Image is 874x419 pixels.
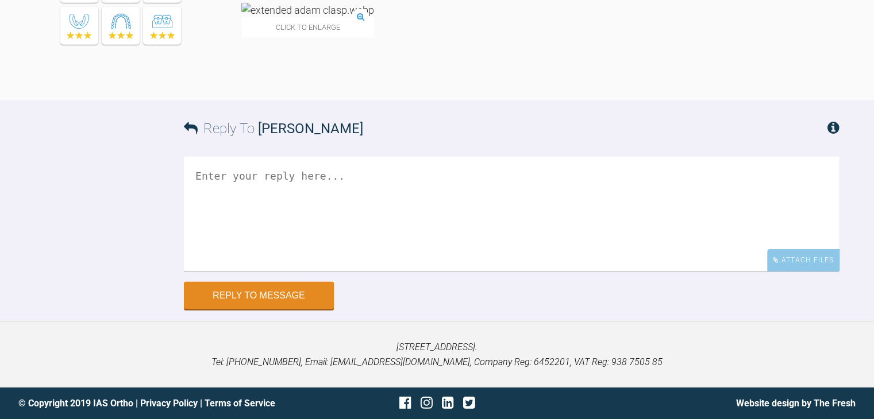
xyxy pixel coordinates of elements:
span: [PERSON_NAME] [258,121,363,137]
button: Reply to Message [184,282,334,309]
a: Website design by The Fresh [736,398,856,409]
h3: Reply To [184,118,363,139]
div: © Copyright 2019 IAS Ortho | | [18,396,298,411]
p: [STREET_ADDRESS]. Tel: [PHONE_NUMBER], Email: [EMAIL_ADDRESS][DOMAIN_NAME], Company Reg: 6452201,... [18,340,856,369]
div: Attach Files [767,249,840,271]
a: Privacy Policy [140,398,198,409]
span: Click to enlarge [241,17,374,37]
a: Terms of Service [205,398,275,409]
img: extended adam clasp.webp [241,3,374,17]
